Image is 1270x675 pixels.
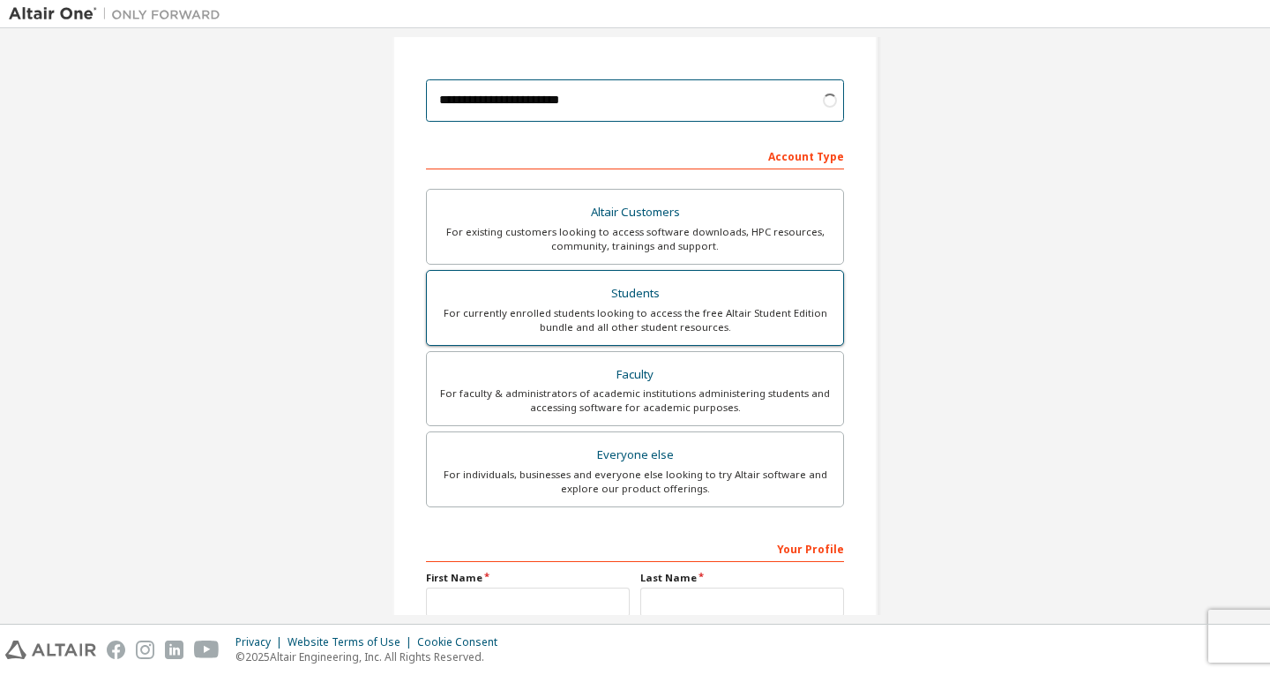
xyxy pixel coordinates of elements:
div: Cookie Consent [417,635,508,649]
img: instagram.svg [136,641,154,659]
div: Privacy [235,635,288,649]
div: Account Type [426,141,844,169]
img: linkedin.svg [165,641,183,659]
label: First Name [426,571,630,585]
img: facebook.svg [107,641,125,659]
div: Everyone else [437,443,833,468]
div: Altair Customers [437,200,833,225]
img: youtube.svg [194,641,220,659]
img: Altair One [9,5,229,23]
div: Your Profile [426,534,844,562]
div: For existing customers looking to access software downloads, HPC resources, community, trainings ... [437,225,833,253]
div: Students [437,281,833,306]
div: For currently enrolled students looking to access the free Altair Student Edition bundle and all ... [437,306,833,334]
img: altair_logo.svg [5,641,96,659]
div: For individuals, businesses and everyone else looking to try Altair software and explore our prod... [437,468,833,496]
p: © 2025 Altair Engineering, Inc. All Rights Reserved. [235,649,508,664]
div: Faculty [437,363,833,387]
div: Website Terms of Use [288,635,417,649]
div: For faculty & administrators of academic institutions administering students and accessing softwa... [437,386,833,415]
label: Last Name [640,571,844,585]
